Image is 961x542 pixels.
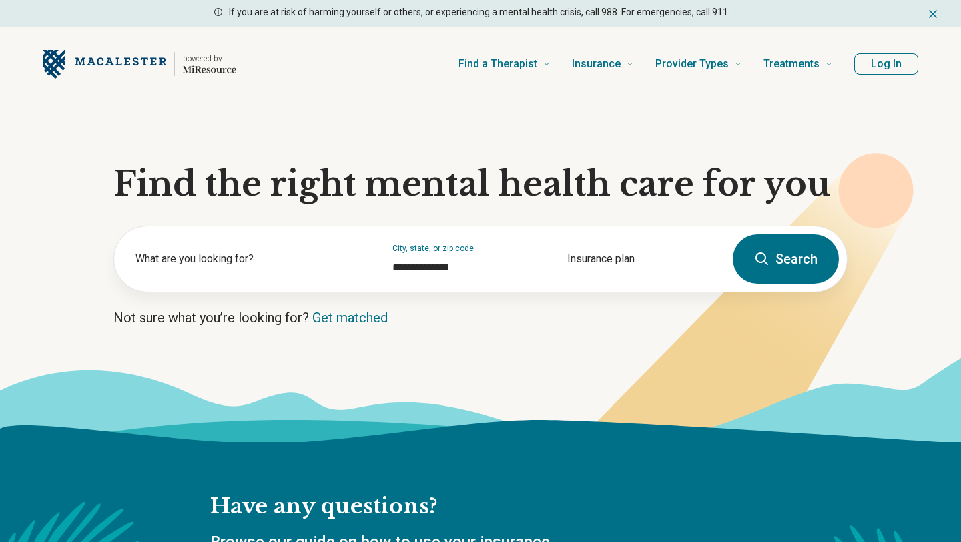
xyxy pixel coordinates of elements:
h2: Have any questions? [210,493,719,521]
span: Provider Types [655,55,729,73]
a: Home page [43,43,236,85]
a: Provider Types [655,37,742,91]
span: Insurance [572,55,621,73]
button: Dismiss [926,5,940,21]
h1: Find the right mental health care for you [113,164,848,204]
span: Find a Therapist [458,55,537,73]
a: Insurance [572,37,634,91]
button: Log In [854,53,918,75]
a: Get matched [312,310,388,326]
p: powered by [183,53,236,64]
p: If you are at risk of harming yourself or others, or experiencing a mental health crisis, call 98... [229,5,730,19]
label: What are you looking for? [135,251,360,267]
a: Treatments [763,37,833,91]
a: Find a Therapist [458,37,551,91]
p: Not sure what you’re looking for? [113,308,848,327]
span: Treatments [763,55,820,73]
button: Search [733,234,839,284]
